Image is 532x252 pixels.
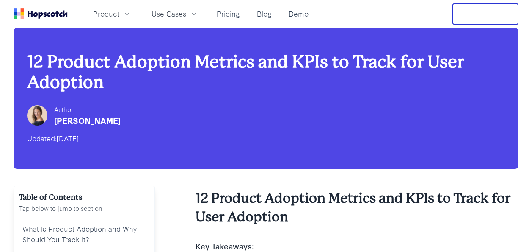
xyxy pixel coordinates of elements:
[196,189,518,227] h2: 12 Product Adoption Metrics and KPIs to Track for User Adoption
[452,3,518,25] button: Free Trial
[19,220,149,248] a: What Is Product Adoption and Why Should You Track It?
[14,8,68,19] a: Home
[285,7,312,21] a: Demo
[27,105,47,126] img: Hailey Friedman
[196,240,254,252] b: Key Takeaways:
[27,132,505,145] div: Updated:
[57,133,79,143] time: [DATE]
[88,7,136,21] button: Product
[213,7,243,21] a: Pricing
[19,203,149,213] p: Tap below to jump to section
[152,8,186,19] span: Use Cases
[19,191,149,203] h2: Table of Contents
[54,104,121,115] div: Author:
[93,8,119,19] span: Product
[254,7,275,21] a: Blog
[27,52,505,92] h1: 12 Product Adoption Metrics and KPIs to Track for User Adoption
[146,7,203,21] button: Use Cases
[54,115,121,126] div: [PERSON_NAME]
